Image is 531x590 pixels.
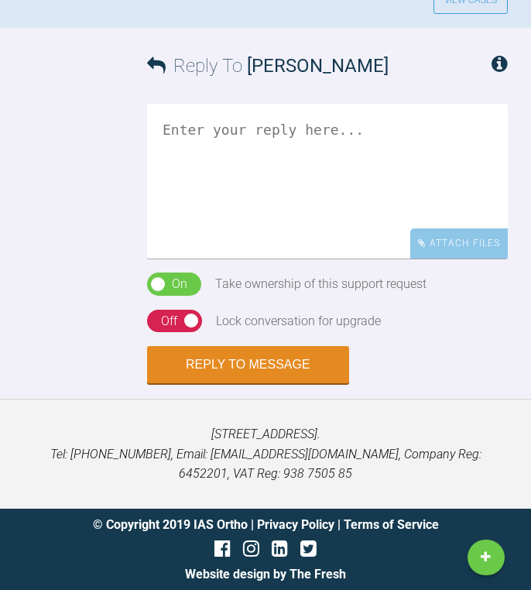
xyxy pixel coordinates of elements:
[161,311,177,331] div: Off
[344,517,439,532] a: Terms of Service
[257,517,334,532] a: Privacy Policy
[215,274,427,294] div: Take ownership of this support request
[172,274,187,294] div: On
[25,424,506,484] p: [STREET_ADDRESS]. Tel: [PHONE_NUMBER], Email: [EMAIL_ADDRESS][DOMAIN_NAME], Company Reg: 6452201,...
[93,515,439,535] div: © Copyright 2019 IAS Ortho | |
[147,51,389,81] h3: Reply To
[247,55,389,77] span: [PERSON_NAME]
[185,567,346,581] a: Website design by The Fresh
[147,346,349,383] button: Reply to Message
[216,311,381,331] div: Lock conversation for upgrade
[410,228,508,259] div: Attach Files
[468,540,505,575] a: New Case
